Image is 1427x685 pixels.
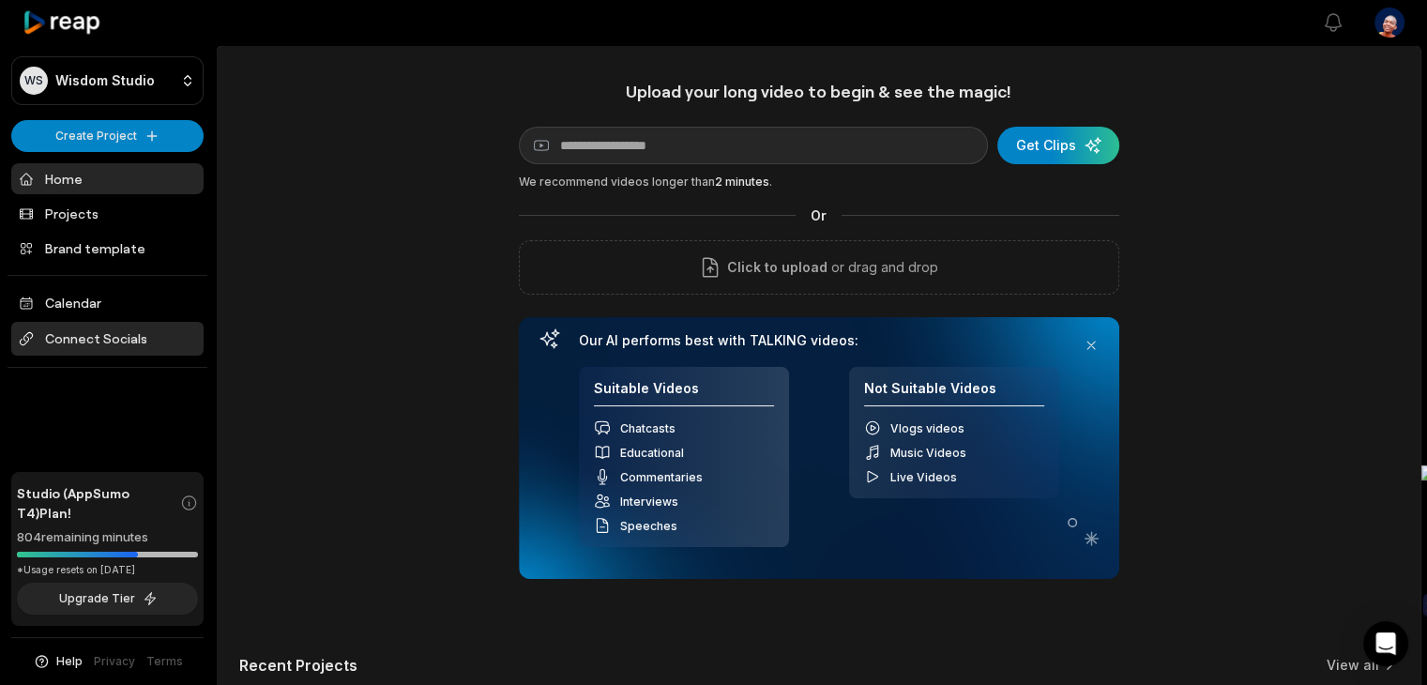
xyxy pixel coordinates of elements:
a: Home [11,163,204,194]
a: Calendar [11,287,204,318]
a: Privacy [94,653,135,670]
span: Live Videos [890,470,957,484]
button: Upgrade Tier [17,583,198,615]
div: WS [20,67,48,95]
span: Vlogs videos [890,421,964,435]
div: We recommend videos longer than . [519,174,1119,190]
a: Terms [146,653,183,670]
div: *Usage resets on [DATE] [17,563,198,577]
a: View all [1327,656,1379,675]
span: Speeches [620,519,677,533]
h2: Recent Projects [239,656,357,675]
span: Interviews [620,495,678,509]
div: 804 remaining minutes [17,528,198,547]
a: Brand template [11,233,204,264]
span: Chatcasts [620,421,676,435]
a: Projects [11,198,204,229]
span: Commentaries [620,470,703,484]
p: or drag and drop [827,256,938,279]
span: Click to upload [727,256,827,279]
button: Get Clips [997,127,1119,164]
span: Connect Socials [11,322,204,356]
span: Help [56,653,83,670]
h4: Not Suitable Videos [864,380,1044,407]
span: Or [796,205,842,225]
h4: Suitable Videos [594,380,774,407]
span: Music Videos [890,446,966,460]
h1: Upload your long video to begin & see the magic! [519,81,1119,102]
h3: Our AI performs best with TALKING videos: [579,332,1059,349]
button: Create Project [11,120,204,152]
span: 2 minutes [715,175,769,189]
span: Studio (AppSumo T4) Plan! [17,483,180,523]
div: Open Intercom Messenger [1363,621,1408,666]
span: Educational [620,446,684,460]
p: Wisdom Studio [55,72,155,89]
button: Help [33,653,83,670]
